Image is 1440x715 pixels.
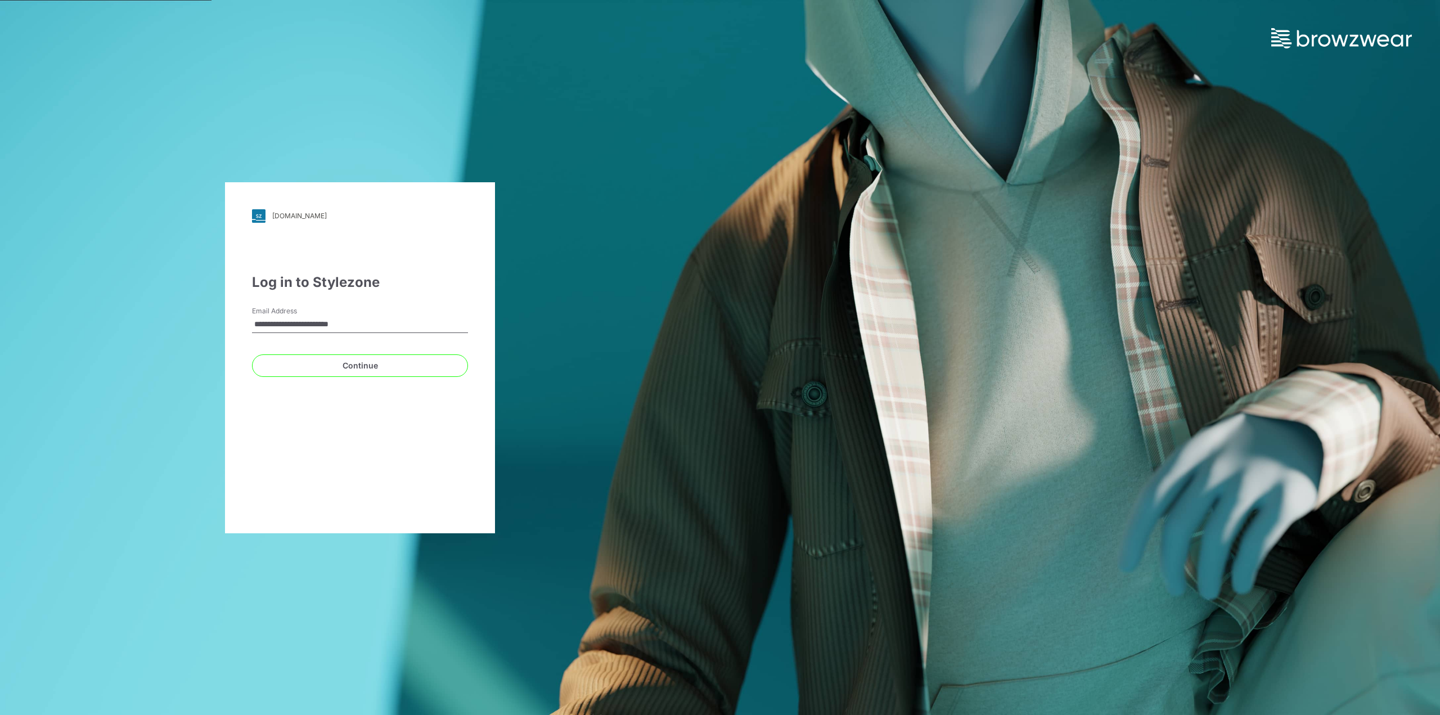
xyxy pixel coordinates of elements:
img: svg+xml;base64,PHN2ZyB3aWR0aD0iMjgiIGhlaWdodD0iMjgiIHZpZXdCb3g9IjAgMCAyOCAyOCIgZmlsbD0ibm9uZSIgeG... [252,209,265,223]
button: Continue [252,354,468,377]
div: Log in to Stylezone [252,272,468,293]
a: [DOMAIN_NAME] [252,209,468,223]
div: [DOMAIN_NAME] [272,212,327,220]
img: browzwear-logo.73288ffb.svg [1271,28,1412,48]
label: Email Address [252,306,331,316]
